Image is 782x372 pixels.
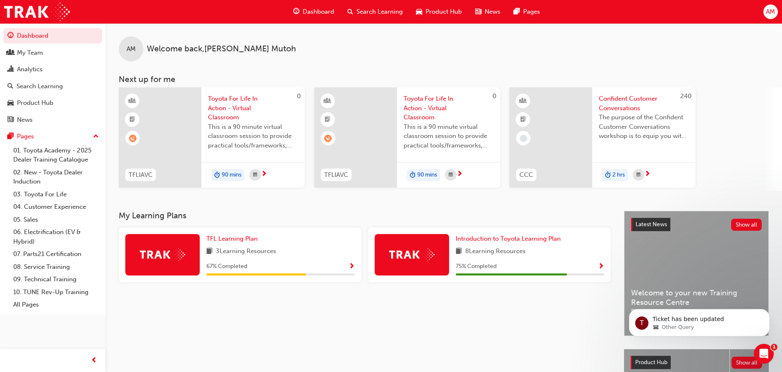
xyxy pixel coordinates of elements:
[147,44,296,54] span: Welcome back , [PERSON_NAME] Mutoh
[449,170,453,180] span: calendar-icon
[417,170,437,180] span: 90 mins
[3,112,102,128] a: News
[605,170,611,181] span: duration-icon
[3,45,102,60] a: My Team
[129,170,153,180] span: TFLIAVC
[3,28,102,43] a: Dashboard
[598,263,604,271] span: Show Progress
[261,171,267,178] span: next-icon
[93,131,99,142] span: up-icon
[3,95,102,111] a: Product Hub
[7,116,14,124] span: news-icon
[7,99,14,107] span: car-icon
[7,49,14,57] span: people-icon
[404,122,494,150] span: This is a 90 minute virtual classroom session to provide practical tools/frameworks, behaviours a...
[17,132,34,141] div: Pages
[356,7,403,17] span: Search Learning
[409,3,469,20] a: car-iconProduct Hub
[349,263,355,271] span: Show Progress
[10,273,102,286] a: 09. Technical Training
[10,261,102,273] a: 08. Service Training
[493,92,496,100] span: 0
[341,3,409,20] a: search-iconSearch Learning
[456,262,497,271] span: 75 % Completed
[314,87,500,188] a: 0TFLIAVCToyota For Life In Action - Virtual ClassroomThis is a 90 minute virtual classroom sessio...
[7,83,13,90] span: search-icon
[17,65,43,74] div: Analytics
[105,75,782,84] h3: Next up for me
[253,170,257,180] span: calendar-icon
[206,235,258,242] span: TFL Learning Plan
[206,246,213,257] span: book-icon
[636,170,641,180] span: calendar-icon
[520,96,526,106] span: learningResourceType_INSTRUCTOR_LED-icon
[3,79,102,94] a: Search Learning
[91,355,97,366] span: prev-icon
[303,7,334,17] span: Dashboard
[732,357,763,369] button: Show all
[10,144,102,166] a: 01. Toyota Academy - 2025 Dealer Training Catalogue
[347,7,353,17] span: search-icon
[3,62,102,77] a: Analytics
[10,188,102,201] a: 03. Toyota For Life
[297,92,301,100] span: 0
[7,133,14,140] span: pages-icon
[10,226,102,248] a: 06. Electrification (EV & Hybrid)
[754,344,774,364] iframe: Intercom live chat
[763,5,778,19] button: AM
[520,114,526,125] span: booktick-icon
[10,248,102,261] a: 07. Parts21 Certification
[10,286,102,299] a: 10. TUNE Rev-Up Training
[456,235,561,242] span: Introduction to Toyota Learning Plan
[17,82,63,91] div: Search Learning
[519,170,533,180] span: CCC
[599,113,689,141] span: The purpose of the Confident Customer Conversations workshop is to equip you with tools to commun...
[17,98,53,108] div: Product Hub
[457,171,463,178] span: next-icon
[129,135,136,142] span: learningRecordVerb_WAITLIST-icon
[404,94,494,122] span: Toyota For Life In Action - Virtual Classroom
[17,115,33,125] div: News
[325,96,330,106] span: learningResourceType_INSTRUCTOR_LED-icon
[514,7,520,17] span: pages-icon
[475,7,481,17] span: news-icon
[119,211,611,220] h3: My Learning Plans
[469,3,507,20] a: news-iconNews
[216,246,276,257] span: 3 Learning Resources
[214,170,220,181] span: duration-icon
[731,219,762,231] button: Show all
[465,246,526,257] span: 8 Learning Resources
[140,248,185,261] img: Trak
[644,171,650,178] span: next-icon
[410,170,416,181] span: duration-icon
[127,44,136,54] span: AM
[325,114,330,125] span: booktick-icon
[4,2,70,21] img: Trak
[349,261,355,272] button: Show Progress
[507,3,547,20] a: pages-iconPages
[119,87,305,188] a: 0TFLIAVCToyota For Life In Action - Virtual ClassroomThis is a 90 minute virtual classroom sessio...
[456,246,462,257] span: book-icon
[631,218,762,231] a: Latest NewsShow all
[287,3,341,20] a: guage-iconDashboard
[206,262,247,271] span: 67 % Completed
[636,221,667,228] span: Latest News
[766,7,775,17] span: AM
[17,48,43,58] div: My Team
[10,166,102,188] a: 02. New - Toyota Dealer Induction
[324,170,348,180] span: TFLIAVC
[680,92,691,100] span: 240
[426,7,462,17] span: Product Hub
[523,7,540,17] span: Pages
[3,27,102,129] button: DashboardMy TeamAnalyticsSearch LearningProduct HubNews
[598,261,604,272] button: Show Progress
[612,170,625,180] span: 2 hrs
[10,200,102,213] a: 04. Customer Experience
[206,234,261,244] a: TFL Learning Plan
[509,87,696,188] a: 240CCCConfident Customer ConversationsThe purpose of the Confident Customer Conversations worksho...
